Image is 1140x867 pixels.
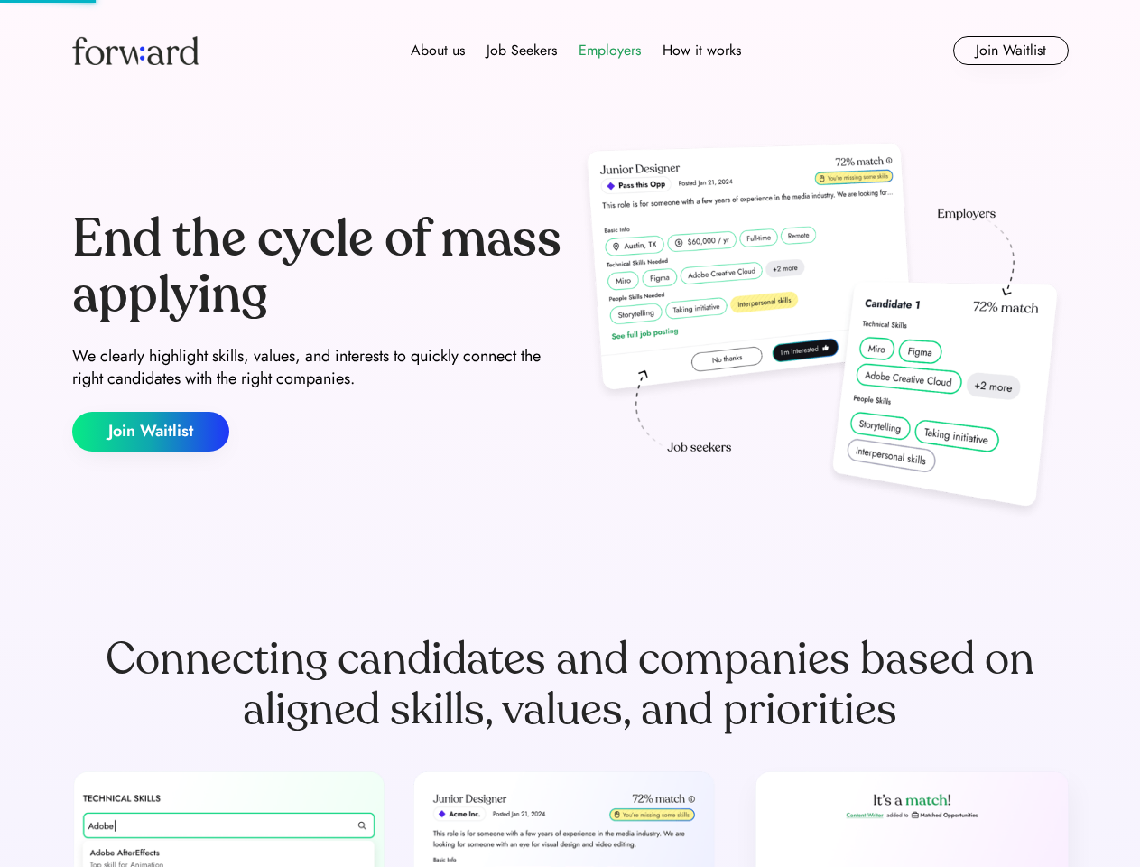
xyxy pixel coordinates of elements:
[411,40,465,61] div: About us
[579,40,641,61] div: Employers
[72,412,229,452] button: Join Waitlist
[487,40,557,61] div: Job Seekers
[663,40,741,61] div: How it works
[72,345,563,390] div: We clearly highlight skills, values, and interests to quickly connect the right candidates with t...
[72,211,563,322] div: End the cycle of mass applying
[72,36,199,65] img: Forward logo
[953,36,1069,65] button: Join Waitlist
[578,137,1069,526] img: hero-image.png
[72,634,1069,735] div: Connecting candidates and companies based on aligned skills, values, and priorities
